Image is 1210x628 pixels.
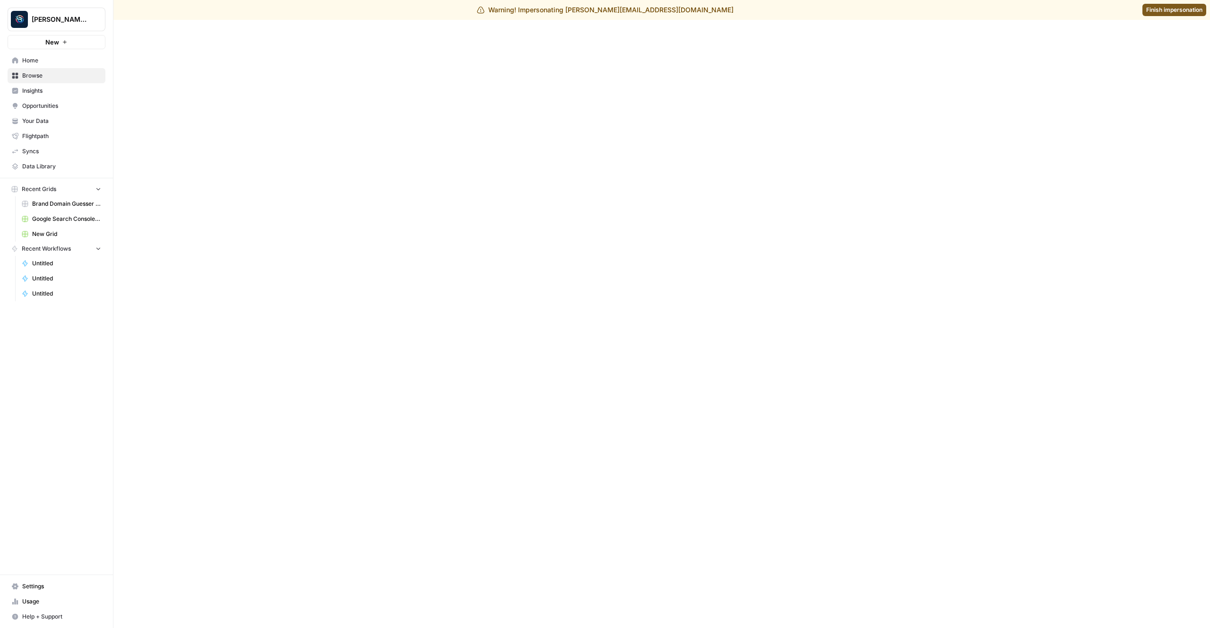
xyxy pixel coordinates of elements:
[22,132,101,140] span: Flightpath
[17,196,105,211] a: Brand Domain Guesser QA
[1146,6,1202,14] span: Finish impersonation
[8,242,105,256] button: Recent Workflows
[22,612,101,621] span: Help + Support
[32,200,101,208] span: Brand Domain Guesser QA
[22,56,101,65] span: Home
[8,53,105,68] a: Home
[32,215,101,223] span: Google Search Console - [DOMAIN_NAME]
[17,271,105,286] a: Untitled
[8,144,105,159] a: Syncs
[17,286,105,301] a: Untitled
[32,289,101,298] span: Untitled
[11,11,28,28] img: Berna's Personal Logo
[8,8,105,31] button: Workspace: Berna's Personal
[17,227,105,242] a: New Grid
[22,71,101,80] span: Browse
[22,147,101,156] span: Syncs
[8,83,105,98] a: Insights
[22,87,101,95] span: Insights
[22,102,101,110] span: Opportunities
[8,129,105,144] a: Flightpath
[17,211,105,227] a: Google Search Console - [DOMAIN_NAME]
[477,5,734,15] div: Warning! Impersonating [PERSON_NAME][EMAIL_ADDRESS][DOMAIN_NAME]
[32,15,89,24] span: [PERSON_NAME] Personal
[8,113,105,129] a: Your Data
[22,244,71,253] span: Recent Workflows
[17,256,105,271] a: Untitled
[8,594,105,609] a: Usage
[22,162,101,171] span: Data Library
[45,37,59,47] span: New
[8,182,105,196] button: Recent Grids
[8,98,105,113] a: Opportunities
[8,579,105,594] a: Settings
[32,274,101,283] span: Untitled
[22,117,101,125] span: Your Data
[1142,4,1206,16] a: Finish impersonation
[8,609,105,624] button: Help + Support
[8,159,105,174] a: Data Library
[32,259,101,268] span: Untitled
[22,185,56,193] span: Recent Grids
[8,68,105,83] a: Browse
[32,230,101,238] span: New Grid
[22,582,101,591] span: Settings
[22,597,101,606] span: Usage
[8,35,105,49] button: New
